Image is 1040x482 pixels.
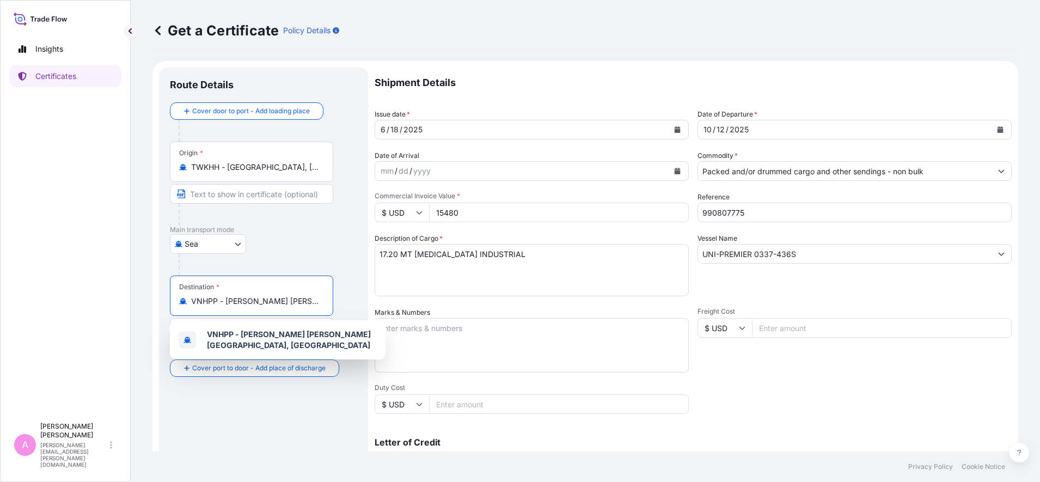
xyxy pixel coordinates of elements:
div: year, [402,123,424,136]
button: Calendar [669,162,686,180]
p: Main transport mode [170,225,357,234]
button: Calendar [992,121,1009,138]
span: Cover door to port - Add loading place [192,106,310,117]
label: Reference [698,192,730,203]
p: [PERSON_NAME] [PERSON_NAME] [40,422,108,440]
b: VNHPP - [PERSON_NAME] [PERSON_NAME][GEOGRAPHIC_DATA], [GEOGRAPHIC_DATA] [207,330,371,350]
input: Text to appear on certificate [170,184,333,204]
input: Text to appear on certificate [170,318,333,338]
label: Description of Cargo [375,233,443,244]
p: Route Details [170,78,234,91]
p: Certificates [35,71,76,82]
span: Date of Departure [698,109,757,120]
div: / [395,164,397,178]
div: month, [380,123,387,136]
p: Insights [35,44,63,54]
span: Date of Arrival [375,150,419,161]
div: year, [729,123,750,136]
div: Origin [179,149,203,157]
button: Calendar [669,121,686,138]
div: day, [389,123,400,136]
div: Destination [179,283,219,291]
div: month, [380,164,395,178]
div: / [400,123,402,136]
div: / [726,123,729,136]
input: Destination [191,296,320,307]
span: Issue date [375,109,410,120]
input: Origin [191,162,320,173]
button: Show suggestions [992,244,1011,264]
span: A [22,440,28,450]
span: Sea [185,239,198,249]
button: Select transport [170,234,246,254]
input: Enter booking reference [698,203,1012,222]
p: Privacy Policy [908,462,953,471]
p: Cookie Notice [962,462,1005,471]
div: month, [702,123,713,136]
div: / [387,123,389,136]
div: Show suggestions [170,320,386,359]
p: Shipment Details [375,68,1012,98]
p: Policy Details [283,25,331,36]
p: [PERSON_NAME][EMAIL_ADDRESS][PERSON_NAME][DOMAIN_NAME] [40,442,108,468]
span: Commercial Invoice Value [375,192,689,200]
p: Get a Certificate [152,22,279,39]
span: Cover port to door - Add place of discharge [192,363,326,374]
div: / [409,164,412,178]
label: Vessel Name [698,233,737,244]
button: Show suggestions [992,161,1011,181]
input: Enter amount [752,318,1012,338]
input: Enter amount [429,394,689,414]
textarea: 10.75 MT [MEDICAL_DATA] INDUSTRIAL 5.73 MT GLYCOL ETHER PM [375,244,689,296]
input: Type to search commodity [698,161,992,181]
span: Freight Cost [698,307,1012,316]
div: year, [412,164,432,178]
div: / [713,123,715,136]
div: day, [715,123,726,136]
label: Commodity [698,150,738,161]
p: Letter of Credit [375,438,1012,447]
span: Duty Cost [375,383,689,392]
label: Marks & Numbers [375,307,430,318]
input: Enter amount [429,203,689,222]
input: Type to search vessel name or IMO [698,244,992,264]
div: day, [397,164,409,178]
